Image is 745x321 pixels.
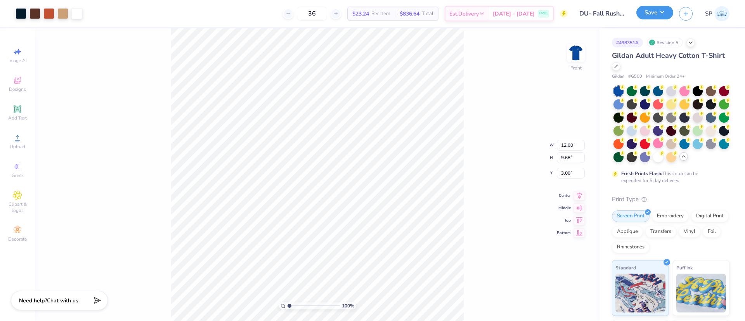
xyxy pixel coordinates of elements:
button: Save [636,6,673,19]
span: Total [422,10,433,18]
span: Center [557,193,571,198]
div: Screen Print [612,210,650,222]
div: Transfers [645,226,676,238]
div: Foil [703,226,721,238]
img: Standard [615,274,665,312]
strong: Need help? [19,297,47,304]
span: Per Item [371,10,390,18]
a: SP [705,6,729,21]
span: Designs [9,86,26,92]
span: Est. Delivery [449,10,479,18]
span: Chat with us. [47,297,80,304]
div: Vinyl [679,226,700,238]
span: Image AI [9,57,27,64]
span: Top [557,218,571,223]
span: Add Text [8,115,27,121]
span: Middle [557,205,571,211]
span: [DATE] - [DATE] [493,10,535,18]
input: – – [297,7,327,21]
img: Front [568,45,584,61]
div: This color can be expedited for 5 day delivery. [621,170,717,184]
span: $836.64 [400,10,419,18]
span: $23.24 [352,10,369,18]
span: Clipart & logos [4,201,31,213]
input: Untitled Design [573,6,631,21]
span: Gildan Adult Heavy Cotton T-Shirt [612,51,725,60]
div: Digital Print [691,210,729,222]
span: Minimum Order: 24 + [646,73,685,80]
div: Rhinestones [612,241,650,253]
div: # 498351A [612,38,643,47]
div: Embroidery [652,210,689,222]
div: Print Type [612,195,729,204]
div: Front [570,64,582,71]
span: FREE [539,11,547,16]
span: 100 % [342,302,354,309]
span: Greek [12,172,24,179]
span: Standard [615,264,636,272]
span: Bottom [557,230,571,236]
div: Applique [612,226,643,238]
span: Gildan [612,73,624,80]
div: Revision 5 [647,38,683,47]
span: Upload [10,144,25,150]
span: Decorate [8,236,27,242]
span: Puff Ink [676,264,693,272]
span: SP [705,9,712,18]
img: Shreyas Prashanth [714,6,729,21]
strong: Fresh Prints Flash: [621,170,662,177]
span: # G500 [628,73,642,80]
img: Puff Ink [676,274,726,312]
